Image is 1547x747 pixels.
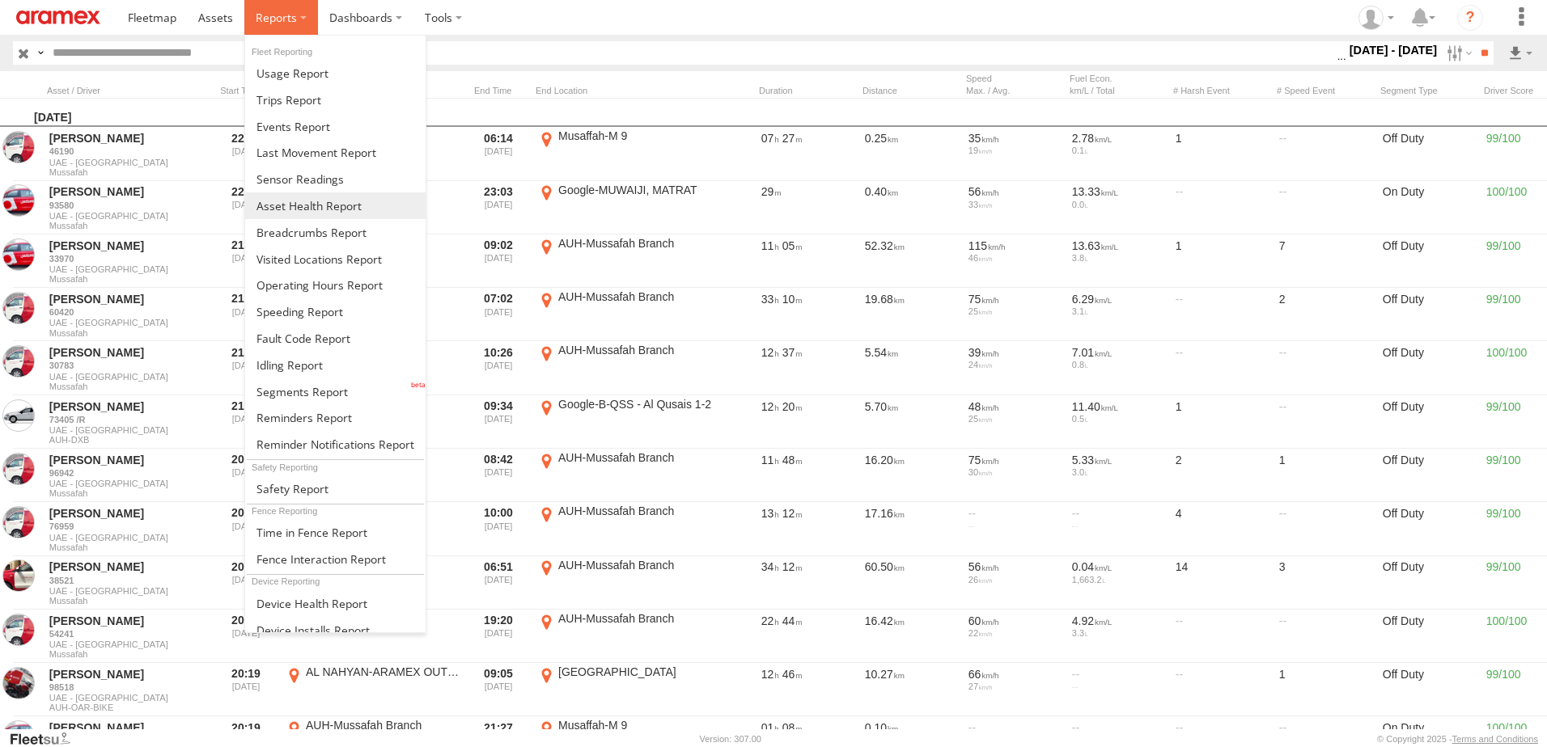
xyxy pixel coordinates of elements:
div: Off Duty [1380,611,1477,661]
span: Filter Results to this Group [49,221,206,230]
div: Off Duty [1380,343,1477,393]
div: 0.8 [1072,360,1164,369]
div: 11.40 [1072,399,1164,414]
a: View Asset in Asset Management [2,238,35,271]
a: 46190 [49,146,206,157]
label: Export results as... [1507,41,1534,65]
div: Entered prior to selected date range [215,236,277,286]
span: 20 [782,400,803,413]
div: 25 [968,306,1061,316]
div: 7.01 [1072,345,1164,360]
a: View Asset in Asset Management [2,453,35,485]
div: 56 [968,559,1061,574]
label: Click to View Event Location [283,665,461,715]
a: Asset Health Report [245,192,426,219]
a: Service Reminder Notifications Report [245,431,426,458]
a: 60420 [49,306,206,318]
a: [PERSON_NAME] [49,667,206,682]
div: Off Duty [1380,558,1477,608]
div: Exited after selected date range [468,665,529,715]
span: UAE - [GEOGRAPHIC_DATA] [49,158,206,167]
label: Search Filter Options [1440,41,1475,65]
img: aramex-logo.svg [16,11,100,24]
div: 0.40 [863,183,960,233]
span: 12 [761,400,779,413]
span: UAE - [GEOGRAPHIC_DATA] [49,318,206,327]
div: 16.20 [863,450,960,500]
div: Google-MUWAIJI, MATRAT [558,183,711,197]
div: 0.04 [1072,559,1164,574]
a: 30783 [49,360,206,371]
a: Fleet Speed Report [245,298,426,325]
span: UAE - [GEOGRAPHIC_DATA] [49,211,206,221]
div: 19 [968,146,1061,155]
a: [PERSON_NAME] [49,559,206,574]
div: Off Duty [1380,665,1477,715]
a: Breadcrumbs Report [245,219,426,246]
a: [PERSON_NAME] [49,131,206,146]
div: Entered prior to selected date range [215,450,277,500]
div: On Duty [1380,183,1477,233]
div: 3 [1277,558,1374,608]
div: Entered prior to selected date range [215,289,277,340]
div: 1,663.2 [1072,575,1164,585]
span: 10 [782,293,803,306]
div: 35 [968,131,1061,146]
div: 0.1 [1072,146,1164,155]
span: Filter Results to this Group [49,703,206,712]
div: Musaffah-M 9 [558,129,711,143]
span: Filter Results to this Group [49,274,206,284]
span: 11 [761,454,779,466]
label: Click to View Event Location [283,611,461,661]
span: 44 [782,614,803,627]
div: Musaffah-M 9 [558,718,711,732]
span: UAE - [GEOGRAPHIC_DATA] [49,693,206,703]
a: Segments Report [245,378,426,405]
span: 27 [782,132,803,145]
a: Time in Fences Report [245,519,426,546]
a: View Asset in Asset Management [2,345,35,378]
a: Terms and Conditions [1452,734,1538,744]
a: View Asset in Asset Management [2,614,35,646]
div: AUH-Mussafah Branch [558,236,711,251]
span: 12 [782,560,803,573]
div: Off Duty [1380,504,1477,554]
a: Safety Report [245,475,426,502]
div: 5.33 [1072,453,1164,467]
a: 76959 [49,521,206,532]
a: [PERSON_NAME] [49,720,206,735]
div: Mohammedazath Nainamohammed [1353,6,1400,30]
div: 52.32 [863,236,960,286]
div: AL NAHYAN-ARAMEX OUTLET [306,665,459,679]
a: Asset Operating Hours Report [245,272,426,298]
div: 2 [1277,289,1374,340]
a: Visited Locations Report [245,246,426,272]
a: [PERSON_NAME] [49,292,206,306]
span: 13 [761,507,779,520]
div: Off Duty [1380,289,1477,340]
div: 3.3 [1072,628,1164,638]
a: 93580 [49,200,206,211]
label: Click to View Event Location [536,450,714,500]
span: UAE - [GEOGRAPHIC_DATA] [49,533,206,542]
div: 66 [968,667,1061,682]
a: Reminders Report [245,405,426,432]
div: 13.63 [1072,238,1164,253]
label: Click to View Event Location [536,236,714,286]
label: Click to View Event Location [536,129,714,179]
div: Click to Sort [215,85,277,96]
div: Exited after selected date range [468,183,529,233]
div: 13.33 [1072,184,1164,199]
div: Google-B-QSS - Al Qusais 1-2 [558,397,711,411]
div: Off Duty [1380,450,1477,500]
div: 3.0 [1072,467,1164,477]
div: Exited after selected date range [468,611,529,661]
div: 16.42 [863,611,960,661]
div: 1 [1277,665,1374,715]
div: AUH-Mussafah Branch [306,718,459,732]
span: 48 [782,454,803,466]
span: 01 [761,721,779,734]
div: 2.78 [1072,131,1164,146]
span: 34 [761,560,779,573]
label: Search Query [34,41,47,65]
